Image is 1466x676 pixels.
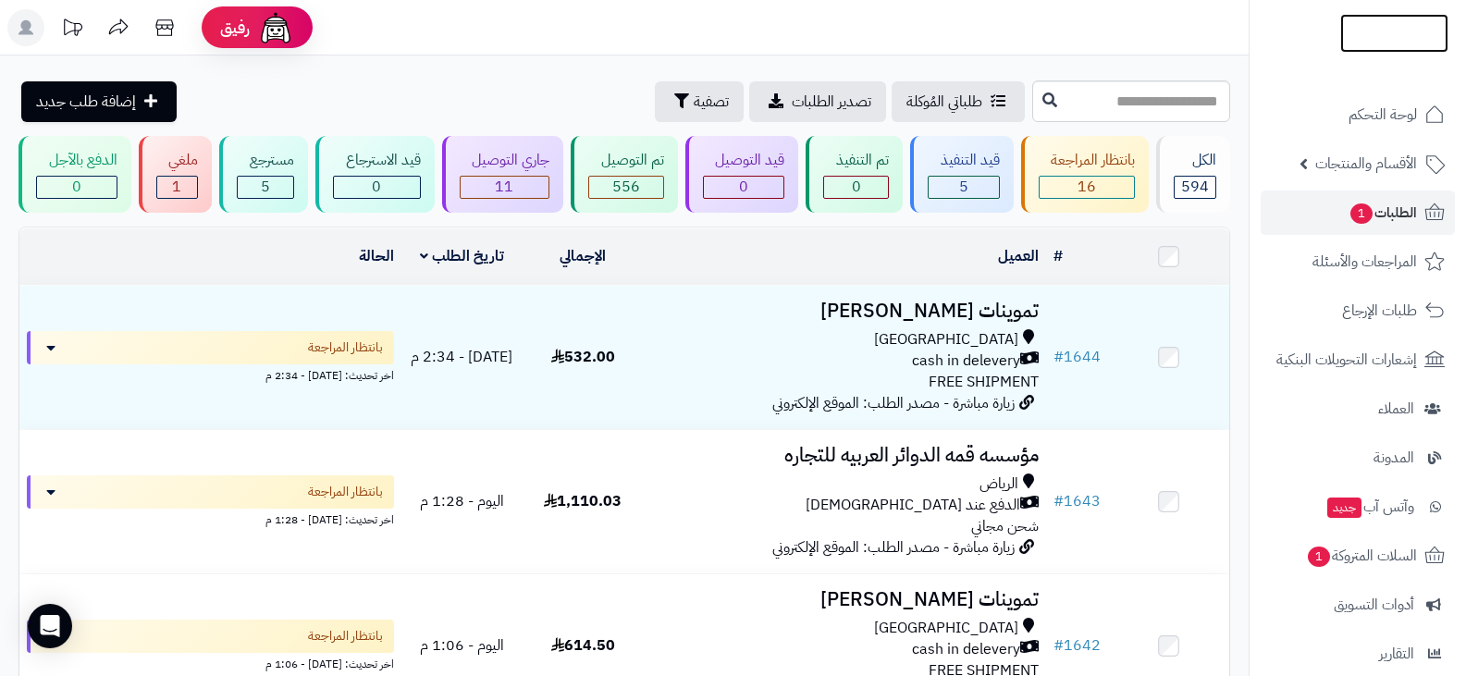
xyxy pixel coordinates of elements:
[334,177,420,198] div: 0
[1261,338,1455,382] a: إشعارات التحويلات البنكية
[551,634,615,657] span: 614.50
[1327,498,1361,518] span: جديد
[28,604,72,648] div: Open Intercom Messenger
[36,150,117,171] div: الدفع بالآجل
[308,483,383,501] span: بانتظار المراجعة
[438,136,568,213] a: جاري التوصيل 11
[1017,136,1153,213] a: بانتظار المراجعة 16
[420,245,504,267] a: تاريخ الطلب
[1378,396,1414,422] span: العملاء
[567,136,682,213] a: تم التوصيل 556
[1039,150,1136,171] div: بانتظار المراجعة
[372,176,381,198] span: 0
[1261,632,1455,676] a: التقارير
[37,177,117,198] div: 0
[929,371,1039,393] span: FREE SHIPMENT
[27,509,394,528] div: اخر تحديث: [DATE] - 1:28 م
[420,634,504,657] span: اليوم - 1:06 م
[979,473,1018,495] span: الرياض
[1325,494,1414,520] span: وآتس آب
[1342,298,1417,324] span: طلبات الإرجاع
[15,136,135,213] a: الدفع بالآجل 0
[1379,641,1414,667] span: التقارير
[1261,534,1455,578] a: السلات المتروكة1
[1152,136,1234,213] a: الكل594
[21,81,177,122] a: إضافة طلب جديد
[1261,436,1455,480] a: المدونة
[806,495,1020,516] span: الدفع عند [DEMOGRAPHIC_DATA]
[912,350,1020,372] span: cash in delevery
[551,346,615,368] span: 532.00
[1276,347,1417,373] span: إشعارات التحويلات البنكية
[220,17,250,39] span: رفيق
[1349,200,1417,226] span: الطلبات
[892,81,1025,122] a: طلباتي المُوكلة
[1078,176,1096,198] span: 16
[852,176,861,198] span: 0
[156,150,199,171] div: ملغي
[589,177,663,198] div: 556
[588,150,664,171] div: تم التوصيل
[703,150,785,171] div: قيد التوصيل
[823,150,889,171] div: تم التنفيذ
[1261,240,1455,284] a: المراجعات والأسئلة
[704,177,784,198] div: 0
[906,91,982,113] span: طلباتي المُوكلة
[651,589,1040,610] h3: تموينات [PERSON_NAME]
[1053,245,1063,267] a: #
[1374,445,1414,471] span: المدونة
[772,536,1015,559] span: زيارة مباشرة - مصدر الطلب: الموقع الإلكتروني
[802,136,906,213] a: تم التنفيذ 0
[238,177,293,198] div: 5
[411,346,512,368] span: [DATE] - 2:34 م
[135,136,216,213] a: ملغي 1
[1053,634,1101,657] a: #1642
[560,245,606,267] a: الإجمالي
[1174,150,1216,171] div: الكل
[655,81,744,122] button: تصفية
[460,150,550,171] div: جاري التوصيل
[874,618,1018,639] span: [GEOGRAPHIC_DATA]
[792,91,871,113] span: تصدير الطلبات
[312,136,438,213] a: قيد الاسترجاع 0
[27,364,394,384] div: اخر تحديث: [DATE] - 2:34 م
[749,81,886,122] a: تصدير الطلبات
[257,9,294,46] img: ai-face.png
[772,392,1015,414] span: زيارة مباشرة - مصدر الطلب: الموقع الإلكتروني
[1040,177,1135,198] div: 16
[157,177,198,198] div: 1
[27,653,394,672] div: اخر تحديث: [DATE] - 1:06 م
[694,91,729,113] span: تصفية
[1349,102,1417,128] span: لوحة التحكم
[1334,592,1414,618] span: أدوات التسويق
[1350,203,1373,224] span: 1
[1261,92,1455,137] a: لوحة التحكم
[1315,151,1417,177] span: الأقسام والمنتجات
[1053,490,1101,512] a: #1643
[651,301,1040,322] h3: تموينات [PERSON_NAME]
[1340,50,1448,89] img: logo-2.png
[1261,387,1455,431] a: العملاء
[651,445,1040,466] h3: مؤسسه قمه الدوائر العربيه للتجاره
[1261,583,1455,627] a: أدوات التسويق
[959,176,968,198] span: 5
[998,245,1039,267] a: العميل
[912,639,1020,660] span: cash in delevery
[1306,543,1417,569] span: السلات المتروكة
[682,136,803,213] a: قيد التوصيل 0
[1261,289,1455,333] a: طلبات الإرجاع
[544,490,622,512] span: 1,110.03
[1053,634,1064,657] span: #
[308,627,383,645] span: بانتظار المراجعة
[1181,176,1209,198] span: 594
[36,91,136,113] span: إضافة طلب جديد
[739,176,748,198] span: 0
[1312,249,1417,275] span: المراجعات والأسئلة
[874,329,1018,350] span: [GEOGRAPHIC_DATA]
[1308,547,1330,567] span: 1
[1053,346,1101,368] a: #1644
[308,338,383,357] span: بانتظار المراجعة
[1261,191,1455,235] a: الطلبات1
[216,136,312,213] a: مسترجع 5
[612,176,640,198] span: 556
